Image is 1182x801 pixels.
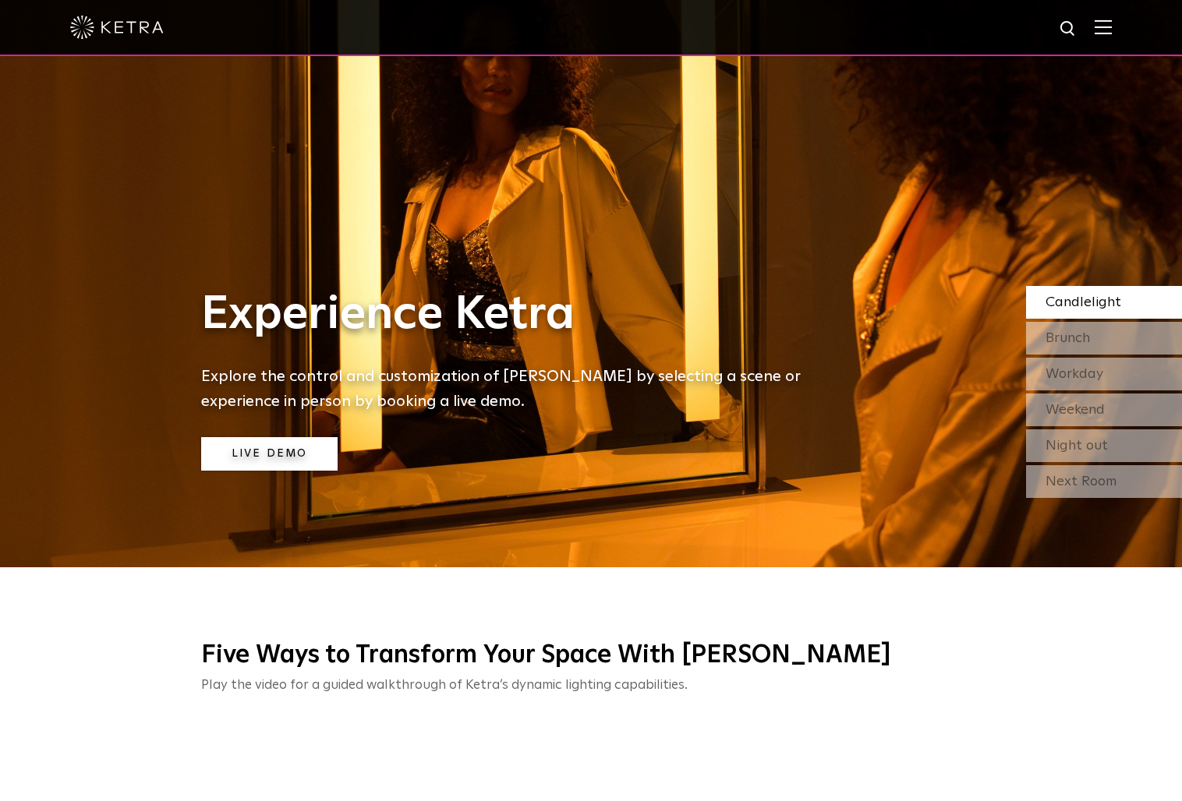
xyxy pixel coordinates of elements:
span: Night out [1046,439,1108,453]
span: Brunch [1046,331,1090,345]
a: Live Demo [201,437,338,471]
span: Weekend [1046,403,1105,417]
span: Play the video for a guided walkthrough of Ketra’s dynamic lighting capabilities. [201,679,688,692]
span: Workday [1046,367,1103,381]
h5: Explore the control and customization of [PERSON_NAME] by selecting a scene or experience in pers... [201,364,825,414]
img: search icon [1059,19,1078,39]
img: Hamburger%20Nav.svg [1095,19,1112,34]
img: ketra-logo-2019-white [70,16,164,39]
h1: Experience Ketra [201,289,825,341]
span: Candlelight [1046,295,1121,309]
div: Next Room [1026,465,1182,498]
h3: Five Ways to Transform Your Space With [PERSON_NAME] [201,640,981,672]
